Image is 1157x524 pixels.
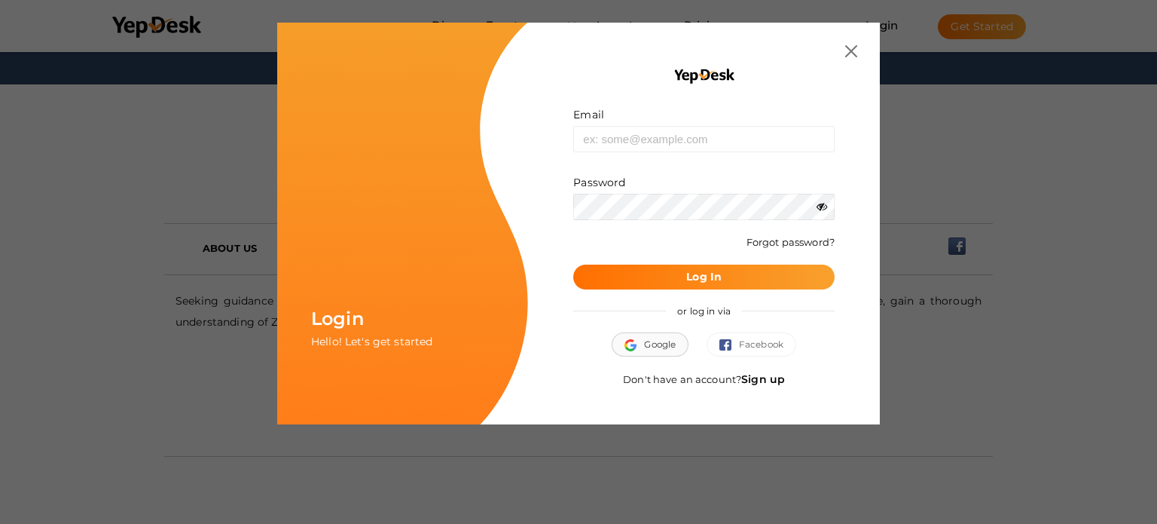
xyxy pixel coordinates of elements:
[311,335,432,348] span: Hello! Let's get started
[573,175,625,190] label: Password
[311,308,364,329] span: Login
[719,339,739,351] img: facebook.svg
[573,265,835,290] button: Log In
[845,45,857,57] img: close.svg
[741,372,785,386] a: Sign up
[673,68,735,84] img: YEP_black_cropped.png
[707,332,796,357] button: Facebook
[573,107,604,122] label: Email
[666,294,742,328] span: or log in via
[623,373,785,385] span: Don't have an account?
[746,236,835,248] a: Forgot password?
[624,339,644,351] img: google.svg
[612,332,688,357] button: Google
[686,270,722,283] b: Log In
[573,126,835,152] input: ex: some@example.com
